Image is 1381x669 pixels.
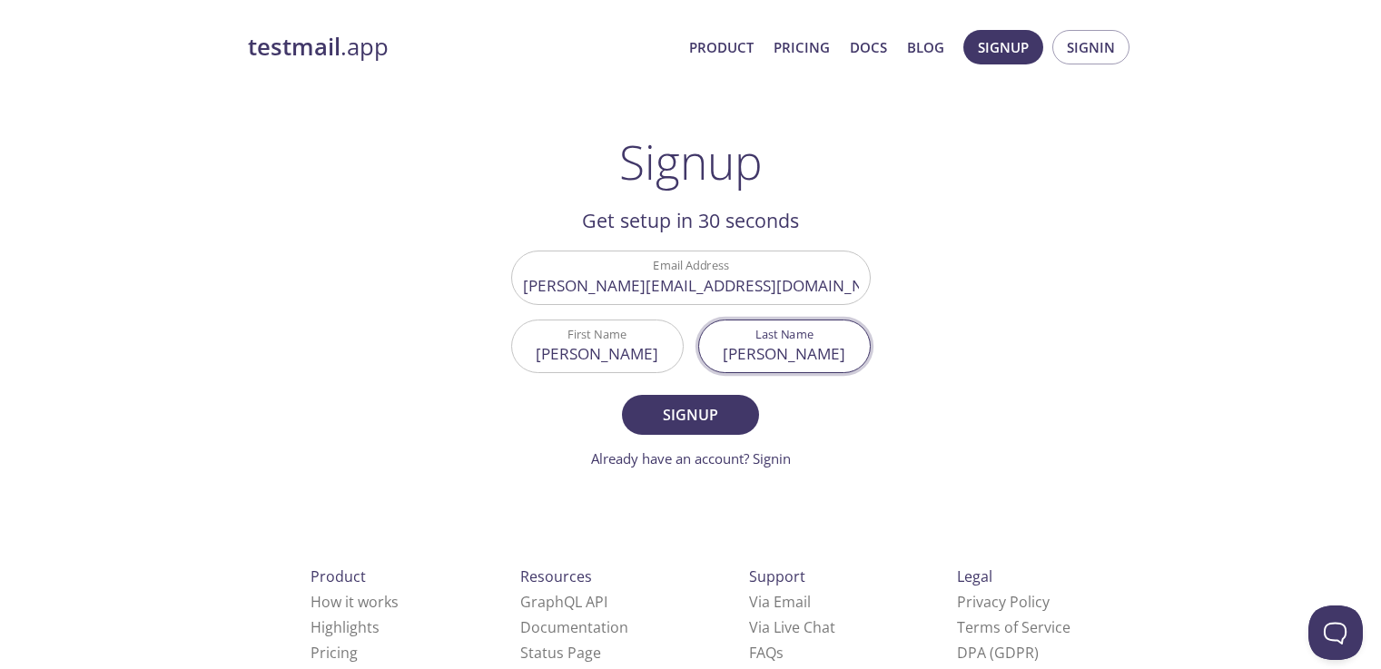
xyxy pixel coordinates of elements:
[774,35,830,59] a: Pricing
[311,592,399,612] a: How it works
[642,402,738,428] span: Signup
[1052,30,1129,64] button: Signin
[248,32,675,63] a: testmail.app
[749,592,811,612] a: Via Email
[978,35,1029,59] span: Signup
[520,643,601,663] a: Status Page
[850,35,887,59] a: Docs
[749,643,784,663] a: FAQ
[957,566,992,586] span: Legal
[311,643,358,663] a: Pricing
[1067,35,1115,59] span: Signin
[520,617,628,637] a: Documentation
[248,31,340,63] strong: testmail
[963,30,1043,64] button: Signup
[1308,605,1363,660] iframe: Help Scout Beacon - Open
[520,566,592,586] span: Resources
[511,205,871,236] h2: Get setup in 30 seconds
[776,643,784,663] span: s
[689,35,754,59] a: Product
[619,134,763,189] h1: Signup
[907,35,944,59] a: Blog
[622,395,758,435] button: Signup
[749,617,835,637] a: Via Live Chat
[957,592,1050,612] a: Privacy Policy
[591,449,791,467] a: Already have an account? Signin
[749,566,805,586] span: Support
[520,592,607,612] a: GraphQL API
[311,617,380,637] a: Highlights
[957,617,1070,637] a: Terms of Service
[957,643,1039,663] a: DPA (GDPR)
[311,566,366,586] span: Product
